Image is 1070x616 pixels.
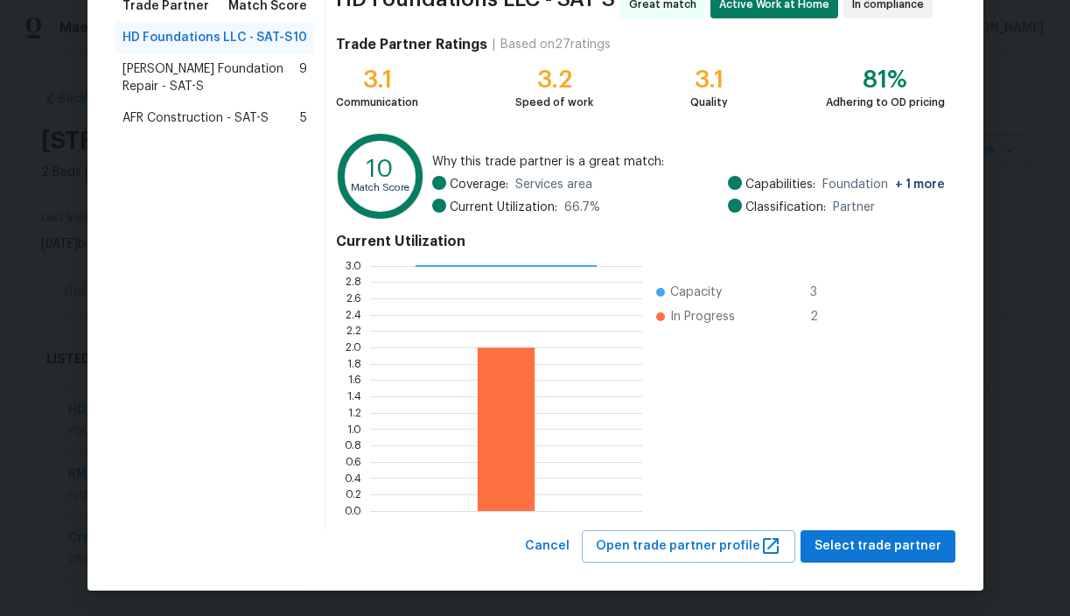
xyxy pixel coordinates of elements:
text: 1.2 [348,408,361,418]
button: Select trade partner [801,530,955,563]
span: Classification: [745,199,826,216]
div: Speed of work [515,94,593,111]
span: In Progress [670,308,735,325]
text: 1.8 [347,359,361,369]
div: | [487,36,500,53]
span: Foundation [822,176,945,193]
text: Match Score [352,183,410,192]
button: Open trade partner profile [582,530,795,563]
text: 2.2 [346,325,361,336]
text: 1.6 [348,374,361,385]
span: [PERSON_NAME] Foundation Repair - SAT-S [122,60,300,95]
span: AFR Construction - SAT-S [122,109,269,127]
span: + 1 more [895,178,945,191]
div: Quality [690,94,728,111]
div: 3.1 [690,71,728,88]
span: 5 [300,109,307,127]
text: 2.0 [346,342,361,353]
text: 0.8 [345,440,361,451]
h4: Current Utilization [336,233,944,250]
span: Partner [833,199,875,216]
span: 9 [299,60,307,95]
text: 10 [367,157,395,181]
span: Open trade partner profile [596,535,781,557]
span: 2 [810,308,838,325]
text: 0.4 [345,472,361,483]
span: Select trade partner [815,535,941,557]
text: 1.0 [347,423,361,434]
span: Services area [515,176,592,193]
span: 3 [810,283,838,301]
div: Based on 27 ratings [500,36,611,53]
div: 3.2 [515,71,593,88]
span: Coverage: [450,176,508,193]
text: 2.6 [346,293,361,304]
span: Capabilities: [745,176,815,193]
h4: Trade Partner Ratings [336,36,487,53]
text: 0.6 [346,457,361,467]
text: 0.2 [346,489,361,500]
span: Why this trade partner is a great match: [432,153,945,171]
text: 3.0 [346,261,361,271]
span: 10 [293,29,307,46]
div: 81% [826,71,945,88]
span: Capacity [670,283,722,301]
button: Cancel [518,530,577,563]
div: 3.1 [336,71,418,88]
text: 1.4 [347,391,361,402]
div: Adhering to OD pricing [826,94,945,111]
text: 0.0 [345,506,361,516]
text: 2.4 [346,310,361,320]
span: HD Foundations LLC - SAT-S [122,29,292,46]
span: 66.7 % [564,199,600,216]
span: Current Utilization: [450,199,557,216]
span: Cancel [525,535,570,557]
text: 2.8 [346,276,361,287]
div: Communication [336,94,418,111]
